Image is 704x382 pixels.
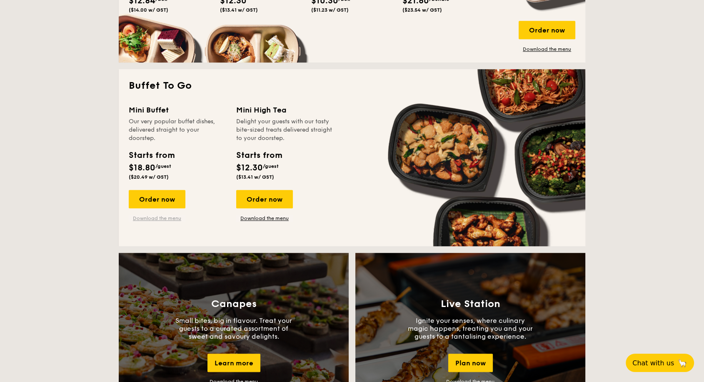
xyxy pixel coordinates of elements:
div: Delight your guests with our tasty bite-sized treats delivered straight to your doorstep. [236,117,334,142]
p: Ignite your senses, where culinary magic happens, treating you and your guests to a tantalising e... [408,317,533,340]
div: Our very popular buffet dishes, delivered straight to your doorstep. [129,117,226,142]
span: ($20.49 w/ GST) [129,174,169,180]
span: 🦙 [677,358,687,368]
span: $18.80 [129,163,155,173]
button: Chat with us🦙 [626,354,694,372]
p: Small bites, big in flavour. Treat your guests to a curated assortment of sweet and savoury delig... [171,317,296,340]
div: Order now [129,190,185,208]
div: Mini Buffet [129,104,226,116]
div: Mini High Tea [236,104,334,116]
span: ($14.00 w/ GST) [129,7,168,13]
div: Starts from [236,149,282,162]
div: Order now [519,21,575,39]
div: Order now [236,190,293,208]
h3: Canapes [211,298,257,310]
a: Download the menu [236,215,293,222]
div: Learn more [207,354,260,372]
h2: Buffet To Go [129,79,575,92]
span: ($13.41 w/ GST) [220,7,258,13]
span: /guest [263,163,279,169]
a: Download the menu [519,46,575,52]
div: Plan now [448,354,493,372]
span: /guest [155,163,171,169]
h3: Live Station [441,298,500,310]
span: Chat with us [632,359,674,367]
span: ($11.23 w/ GST) [311,7,349,13]
a: Download the menu [129,215,185,222]
div: Starts from [129,149,174,162]
span: ($23.54 w/ GST) [402,7,442,13]
span: $12.30 [236,163,263,173]
span: ($13.41 w/ GST) [236,174,274,180]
